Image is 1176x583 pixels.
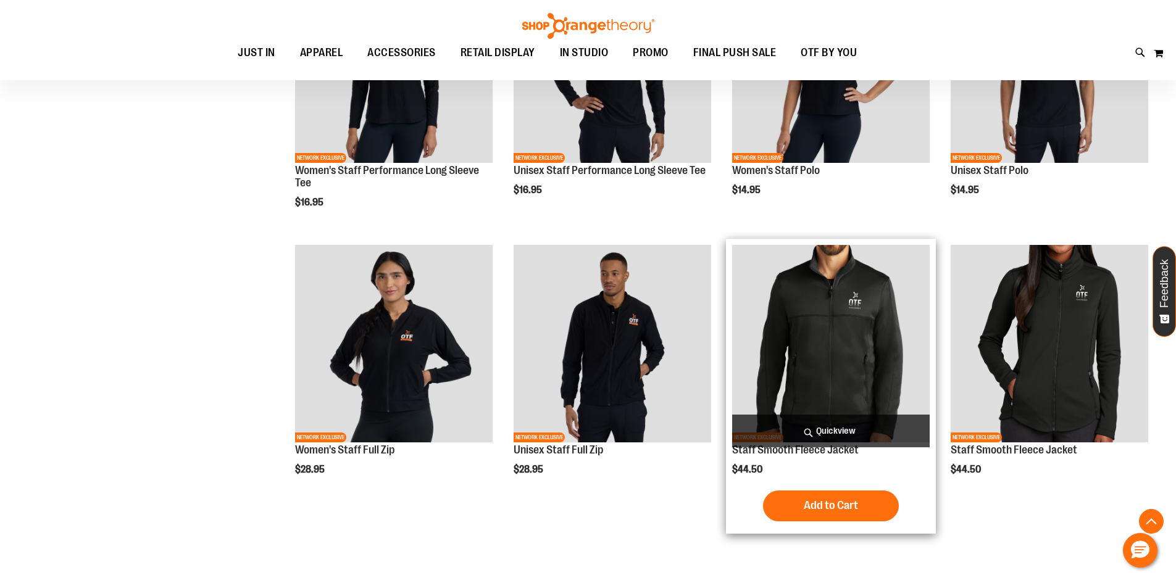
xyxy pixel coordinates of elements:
a: Women's Staff Full ZipNETWORK EXCLUSIVE [295,245,493,444]
span: Add to Cart [804,498,858,512]
span: NETWORK EXCLUSIVE [295,432,346,442]
div: product [945,239,1154,507]
button: Feedback - Show survey [1153,246,1176,337]
button: Back To Top [1139,509,1164,534]
span: APPAREL [300,39,343,67]
span: ACCESSORIES [367,39,436,67]
span: NETWORK EXCLUSIVE [732,153,783,163]
div: product [289,239,499,507]
a: Unisex Staff Full Zip [514,444,603,456]
a: Women's Staff Performance Long Sleeve Tee [295,164,479,189]
img: Product image for Smooth Fleece Jacket [732,245,930,442]
a: Product image for Smooth Fleece JacketNETWORK EXCLUSIVE [732,245,930,444]
a: Unisex Staff Full ZipNETWORK EXCLUSIVE [514,245,711,444]
span: $28.95 [514,464,545,475]
a: Unisex Staff Performance Long Sleeve Tee [514,164,706,176]
img: Product image for Smooth Fleece Jacket [951,245,1148,442]
button: Add to Cart [763,490,899,521]
span: $44.50 [732,464,764,475]
span: NETWORK EXCLUSIVE [295,153,346,163]
span: $44.50 [951,464,983,475]
div: product [507,239,717,507]
div: product [726,239,936,534]
span: $14.95 [732,184,762,196]
a: Staff Smooth Fleece Jacket [951,444,1077,456]
a: Women's Staff Full Zip [295,444,394,456]
span: JUST IN [238,39,275,67]
img: Shop Orangetheory [520,13,656,39]
span: $28.95 [295,464,327,475]
span: PROMO [633,39,669,67]
span: RETAIL DISPLAY [461,39,535,67]
a: IN STUDIO [548,39,621,67]
span: Feedback [1159,259,1170,308]
a: JUST IN [225,39,288,67]
button: Hello, have a question? Let’s chat. [1123,533,1157,568]
a: RETAIL DISPLAY [448,39,548,67]
a: PROMO [620,39,681,67]
span: $16.95 [295,197,325,208]
span: OTF BY YOU [801,39,857,67]
span: FINAL PUSH SALE [693,39,777,67]
a: FINAL PUSH SALE [681,39,789,67]
a: Unisex Staff Polo [951,164,1028,176]
span: $14.95 [951,184,981,196]
a: ACCESSORIES [355,39,448,67]
a: Product image for Smooth Fleece JacketNETWORK EXCLUSIVE [951,245,1148,444]
span: NETWORK EXCLUSIVE [514,432,565,442]
span: NETWORK EXCLUSIVE [951,432,1002,442]
span: $16.95 [514,184,544,196]
img: Unisex Staff Full Zip [514,245,711,442]
a: Quickview [732,415,930,447]
a: Women's Staff Polo [732,164,820,176]
span: IN STUDIO [560,39,609,67]
span: NETWORK EXCLUSIVE [951,153,1002,163]
a: APPAREL [288,39,356,67]
img: Women's Staff Full Zip [295,245,493,442]
a: OTF BY YOU [788,39,869,67]
span: NETWORK EXCLUSIVE [514,153,565,163]
a: Staff Smooth Fleece Jacket [732,444,859,456]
